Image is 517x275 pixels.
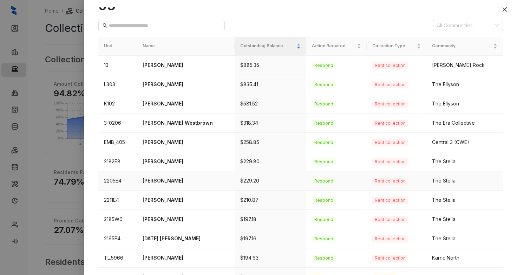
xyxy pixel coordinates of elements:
td: 13 [98,56,137,75]
span: search [103,23,107,28]
div: The Stella [432,215,497,223]
span: Respond [312,158,336,165]
td: 2195E4 [98,229,137,248]
span: Rent collection [372,139,408,146]
span: Respond [312,216,336,223]
span: Respond [312,255,336,262]
p: $258.85 [240,138,301,146]
p: [PERSON_NAME] [143,61,229,69]
span: close [502,7,508,12]
p: [PERSON_NAME] [143,158,229,165]
td: TL.5966 [98,248,137,268]
p: [PERSON_NAME] [143,138,229,146]
td: 2211E4 [98,191,137,210]
span: Rent collection [372,216,408,223]
th: Unit [98,37,137,55]
p: $835.41 [240,81,301,88]
th: Collection Type [367,37,426,55]
p: $318.34 [240,119,301,127]
div: Karric North [432,254,497,262]
td: K102 [98,94,137,114]
button: Close [500,5,509,14]
td: 3-0206 [98,114,137,133]
span: Rent collection [372,197,408,204]
div: The Stella [432,235,497,242]
span: Rent collection [372,101,408,108]
span: Respond [312,81,336,88]
p: $197.16 [240,235,301,242]
p: $229.80 [240,158,301,165]
span: Respond [312,235,336,242]
td: 2205E4 [98,171,137,191]
p: $194.63 [240,254,301,262]
span: Rent collection [372,158,408,165]
p: $229.20 [240,177,301,185]
div: The Era Collective [432,119,497,127]
td: 2185W6 [98,210,137,229]
div: The Stella [432,196,497,204]
span: Rent collection [372,81,408,88]
span: Respond [312,197,336,204]
p: $197.18 [240,215,301,223]
span: Collection Type [372,43,415,49]
p: [DATE] [PERSON_NAME] [143,235,229,242]
div: Central 3 (CWE) [432,138,497,146]
p: [PERSON_NAME] [143,81,229,88]
span: Rent collection [372,120,408,127]
span: Rent collection [372,178,408,185]
p: [PERSON_NAME] Westbrown [143,119,229,127]
p: [PERSON_NAME] [143,196,229,204]
th: Community [426,37,503,55]
p: [PERSON_NAME] [143,177,229,185]
th: Action Required [306,37,367,55]
span: Rent collection [372,62,408,69]
span: Respond [312,62,336,69]
div: The Stella [432,158,497,165]
p: [PERSON_NAME] [143,100,229,108]
th: Name [137,37,235,55]
span: Community [432,43,492,49]
span: Rent collection [372,235,408,242]
td: L303 [98,75,137,94]
p: [PERSON_NAME] [143,215,229,223]
div: The Ellyson [432,100,497,108]
span: Action Required [312,43,355,49]
span: Respond [312,101,336,108]
span: Respond [312,139,336,146]
td: EMB_405 [98,133,137,152]
div: [PERSON_NAME] Rock [432,61,497,69]
p: [PERSON_NAME] [143,254,229,262]
p: $210.87 [240,196,301,204]
td: 2182E8 [98,152,137,171]
div: The Ellyson [432,81,497,88]
span: Rent collection [372,255,408,262]
div: The Stella [432,177,497,185]
span: Outstanding Balance [240,43,295,49]
span: Respond [312,120,336,127]
span: Respond [312,178,336,185]
p: $581.52 [240,100,301,108]
p: $885.35 [240,61,301,69]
